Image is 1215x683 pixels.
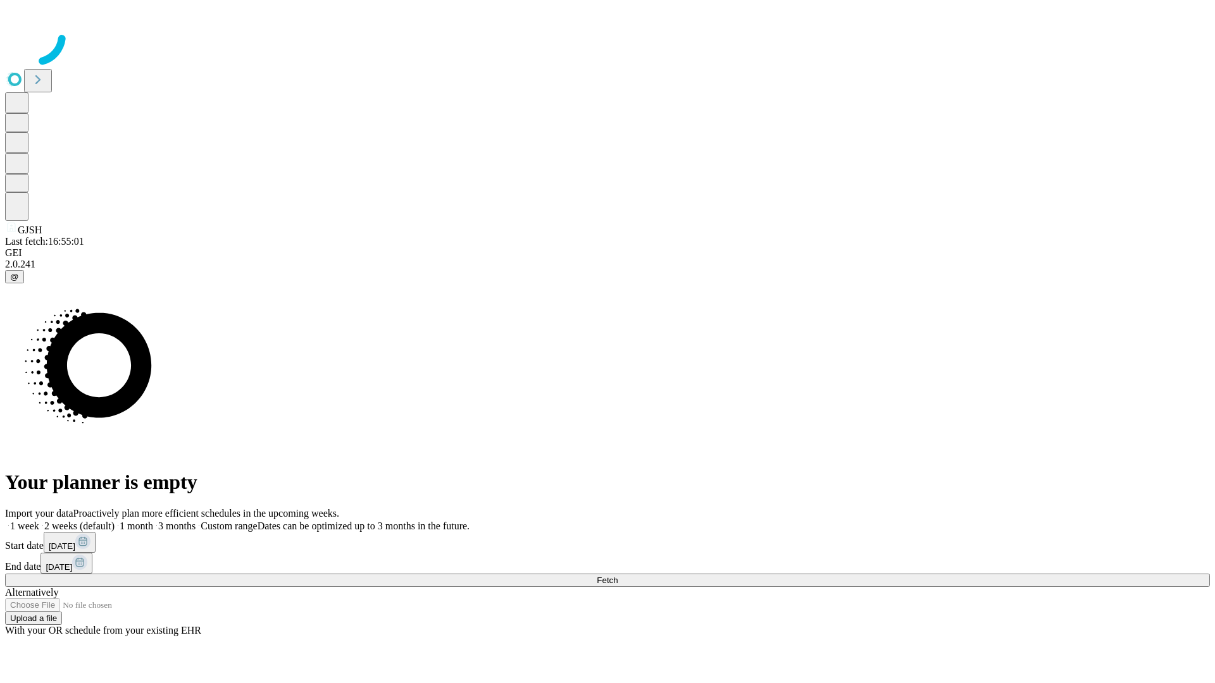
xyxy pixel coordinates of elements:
[46,562,72,572] span: [DATE]
[5,508,73,519] span: Import your data
[5,270,24,283] button: @
[44,532,96,553] button: [DATE]
[49,541,75,551] span: [DATE]
[5,247,1210,259] div: GEI
[5,553,1210,574] div: End date
[10,520,39,531] span: 1 week
[158,520,196,531] span: 3 months
[5,625,201,636] span: With your OR schedule from your existing EHR
[5,471,1210,494] h1: Your planner is empty
[201,520,257,531] span: Custom range
[5,587,58,598] span: Alternatively
[44,520,115,531] span: 2 weeks (default)
[40,553,92,574] button: [DATE]
[73,508,339,519] span: Proactively plan more efficient schedules in the upcoming weeks.
[5,612,62,625] button: Upload a file
[597,575,618,585] span: Fetch
[5,532,1210,553] div: Start date
[258,520,470,531] span: Dates can be optimized up to 3 months in the future.
[5,259,1210,270] div: 2.0.241
[10,272,19,281] span: @
[5,236,84,247] span: Last fetch: 16:55:01
[120,520,153,531] span: 1 month
[5,574,1210,587] button: Fetch
[18,225,42,235] span: GJSH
